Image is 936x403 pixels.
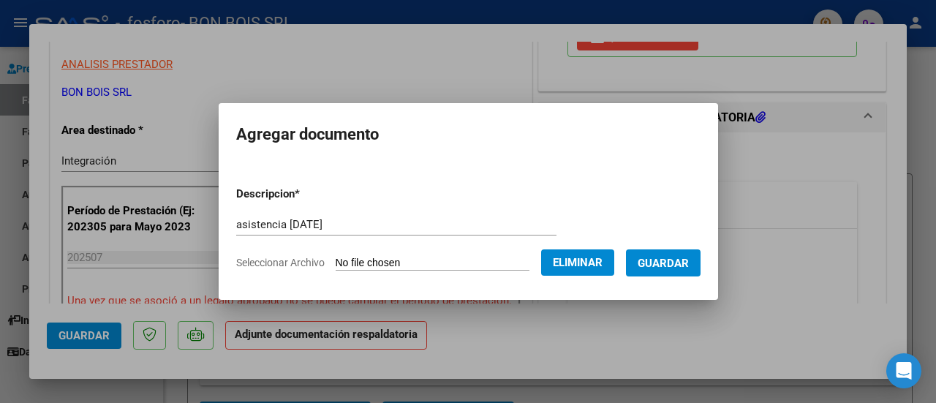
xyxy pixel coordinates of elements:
span: Guardar [638,257,689,270]
div: Open Intercom Messenger [886,353,921,388]
h2: Agregar documento [236,121,701,148]
button: Guardar [626,249,701,276]
span: Seleccionar Archivo [236,257,325,268]
p: Descripcion [236,186,376,203]
span: Eliminar [553,256,603,269]
button: Eliminar [541,249,614,276]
